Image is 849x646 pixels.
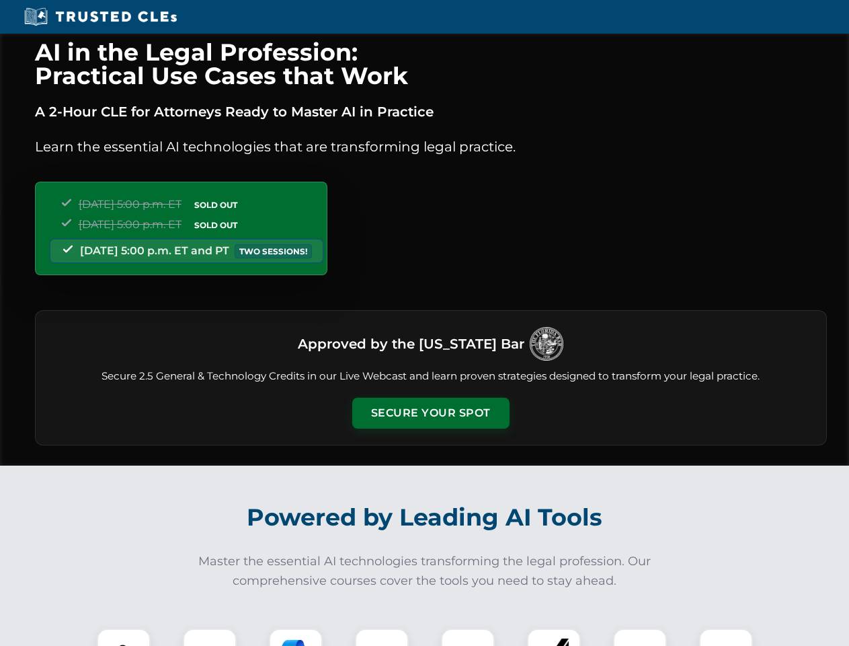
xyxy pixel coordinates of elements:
button: Secure Your Spot [352,398,510,429]
img: Logo [530,327,563,361]
span: [DATE] 5:00 p.m. ET [79,218,181,231]
p: A 2-Hour CLE for Attorneys Ready to Master AI in Practice [35,101,827,122]
p: Learn the essential AI technologies that are transforming legal practice. [35,136,827,157]
span: SOLD OUT [190,198,242,212]
h2: Powered by Leading AI Tools [52,494,797,541]
span: [DATE] 5:00 p.m. ET [79,198,181,211]
p: Master the essential AI technologies transforming the legal profession. Our comprehensive courses... [190,552,660,591]
img: Trusted CLEs [20,7,181,27]
h1: AI in the Legal Profession: Practical Use Cases that Work [35,40,827,87]
p: Secure 2.5 General & Technology Credits in our Live Webcast and learn proven strategies designed ... [52,369,810,384]
h3: Approved by the [US_STATE] Bar [298,332,524,356]
span: SOLD OUT [190,218,242,232]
